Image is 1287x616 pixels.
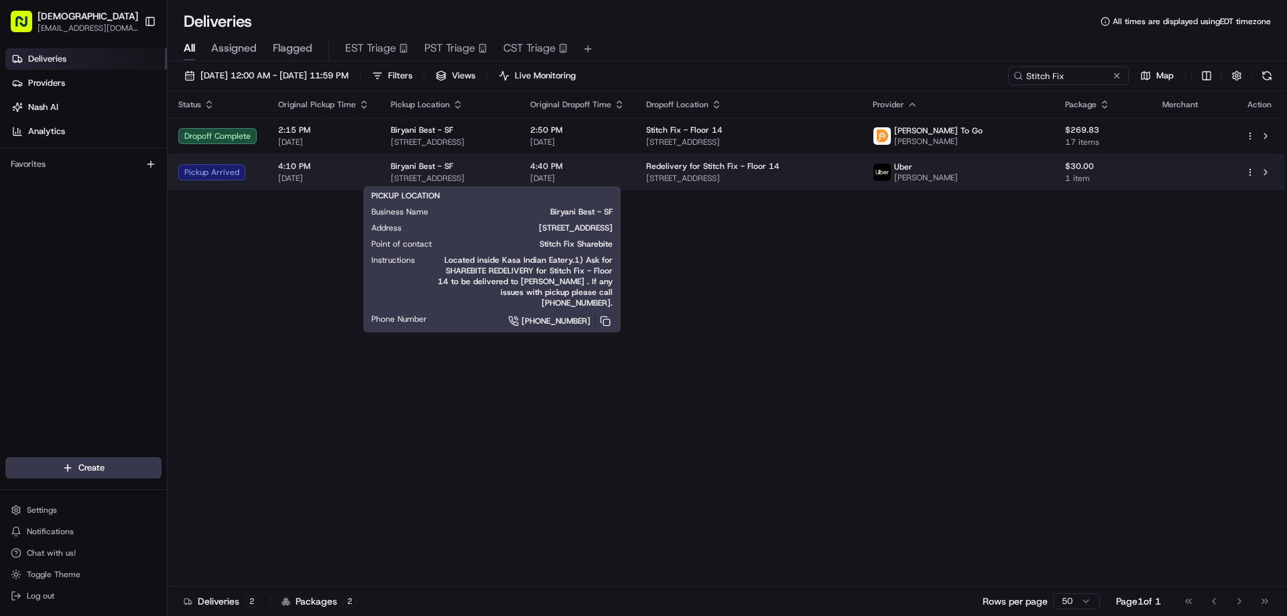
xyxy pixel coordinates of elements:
[894,172,958,183] span: [PERSON_NAME]
[1065,99,1097,110] span: Package
[515,70,576,82] span: Live Monitoring
[108,189,221,213] a: 💻API Documentation
[894,162,912,172] span: Uber
[1065,161,1141,172] span: $30.00
[228,132,244,148] button: Start new chat
[5,48,167,70] a: Deliveries
[278,161,369,172] span: 4:10 PM
[371,255,415,265] span: Instructions
[13,128,38,152] img: 1736555255976-a54dd68f-1ca7-489b-9aae-adbdc363a1c4
[983,595,1048,608] p: Rows per page
[278,125,369,135] span: 2:15 PM
[5,522,162,541] button: Notifications
[200,70,349,82] span: [DATE] 12:00 AM - [DATE] 11:59 PM
[13,196,24,206] div: 📗
[530,161,625,172] span: 4:40 PM
[5,501,162,519] button: Settings
[530,173,625,184] span: [DATE]
[95,227,162,237] a: Powered byPylon
[646,161,780,172] span: Redelivery for Stitch Fix - Floor 14
[211,40,257,56] span: Assigned
[27,569,80,580] span: Toggle Theme
[8,189,108,213] a: 📗Knowledge Base
[894,125,983,136] span: [PERSON_NAME] To Go
[391,173,509,184] span: [STREET_ADDRESS]
[133,227,162,237] span: Pylon
[391,137,509,147] span: [STREET_ADDRESS]
[1156,70,1174,82] span: Map
[1008,66,1129,85] input: Type to search
[184,11,252,32] h1: Deliveries
[1258,66,1276,85] button: Refresh
[245,595,259,607] div: 2
[46,128,220,141] div: Start new chat
[28,125,65,137] span: Analytics
[5,5,139,38] button: [DEMOGRAPHIC_DATA][EMAIL_ADDRESS][DOMAIN_NAME]
[178,66,355,85] button: [DATE] 12:00 AM - [DATE] 11:59 PM
[503,40,556,56] span: CST Triage
[436,255,613,308] span: Located inside Kasa Indian Eatery.1) Ask for SHAREBITE REDELIVERY for Stitch Fix - Floor 14 to be...
[5,565,162,584] button: Toggle Theme
[28,101,58,113] span: Nash AI
[27,505,57,515] span: Settings
[282,595,357,608] div: Packages
[1065,173,1141,184] span: 1 item
[343,595,357,607] div: 2
[184,40,195,56] span: All
[453,239,613,249] span: Stitch Fix Sharebite
[5,544,162,562] button: Chat with us!
[78,462,105,474] span: Create
[646,173,851,184] span: [STREET_ADDRESS]
[13,13,40,40] img: Nash
[178,99,201,110] span: Status
[452,70,475,82] span: Views
[127,194,215,208] span: API Documentation
[278,173,369,184] span: [DATE]
[646,125,723,135] span: Stitch Fix - Floor 14
[1245,99,1274,110] div: Action
[113,196,124,206] div: 💻
[1116,595,1161,608] div: Page 1 of 1
[371,190,440,201] span: PICKUP LOCATION
[5,72,167,94] a: Providers
[1065,125,1141,135] span: $269.83
[273,40,312,56] span: Flagged
[5,457,162,479] button: Create
[646,99,709,110] span: Dropoff Location
[13,54,244,75] p: Welcome 👋
[1113,16,1271,27] span: All times are displayed using EDT timezone
[278,99,356,110] span: Original Pickup Time
[448,314,613,328] a: [PHONE_NUMBER]
[35,86,221,101] input: Clear
[873,127,891,145] img: ddtg_logo_v2.png
[5,121,167,142] a: Analytics
[371,206,428,217] span: Business Name
[530,99,611,110] span: Original Dropoff Time
[5,97,167,118] a: Nash AI
[493,66,582,85] button: Live Monitoring
[1162,99,1198,110] span: Merchant
[28,53,66,65] span: Deliveries
[530,137,625,147] span: [DATE]
[28,77,65,89] span: Providers
[38,23,138,34] button: [EMAIL_ADDRESS][DOMAIN_NAME]
[38,9,138,23] span: [DEMOGRAPHIC_DATA]
[388,70,412,82] span: Filters
[873,164,891,181] img: uber-new-logo.jpeg
[522,316,591,326] span: [PHONE_NUMBER]
[430,66,481,85] button: Views
[46,141,170,152] div: We're available if you need us!
[1065,137,1141,147] span: 17 items
[27,194,103,208] span: Knowledge Base
[894,136,983,147] span: [PERSON_NAME]
[873,99,904,110] span: Provider
[423,223,613,233] span: [STREET_ADDRESS]
[366,66,418,85] button: Filters
[450,206,613,217] span: Biryani Best - SF
[371,314,427,324] span: Phone Number
[371,239,432,249] span: Point of contact
[184,595,259,608] div: Deliveries
[27,591,54,601] span: Log out
[5,587,162,605] button: Log out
